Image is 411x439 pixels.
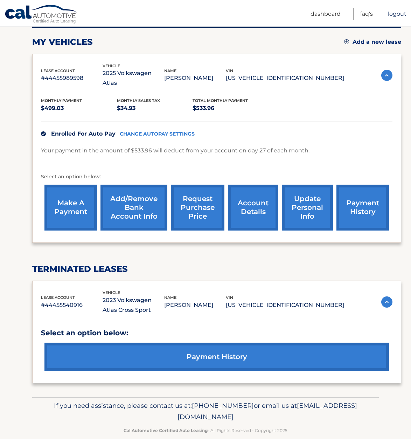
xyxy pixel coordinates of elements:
h2: terminated leases [32,264,401,274]
a: Add/Remove bank account info [100,185,167,231]
p: [PERSON_NAME] [164,73,226,83]
span: name [164,68,176,73]
span: lease account [41,68,75,73]
a: account details [228,185,278,231]
span: name [164,295,176,300]
span: Total Monthly Payment [193,98,248,103]
p: [US_VEHICLE_IDENTIFICATION_NUMBER] [226,73,344,83]
img: accordion-active.svg [381,296,392,308]
a: Cal Automotive [5,5,78,25]
a: Dashboard [311,8,341,20]
p: #44455540916 [41,300,103,310]
p: [US_VEHICLE_IDENTIFICATION_NUMBER] [226,300,344,310]
p: 2025 Volkswagen Atlas [103,68,164,88]
span: [PHONE_NUMBER] [192,402,254,410]
span: Monthly Payment [41,98,82,103]
span: vehicle [103,290,120,295]
span: Monthly sales Tax [117,98,160,103]
p: 2023 Volkswagen Atlas Cross Sport [103,295,164,315]
p: #44455989598 [41,73,103,83]
p: Your payment in the amount of $533.96 will deduct from your account on day 27 of each month. [41,146,309,156]
a: Logout [388,8,406,20]
a: payment history [44,343,389,371]
span: Enrolled For Auto Pay [51,130,116,137]
a: update personal info [282,185,333,231]
p: If you need assistance, please contact us at: or email us at [37,400,374,423]
p: [PERSON_NAME] [164,300,226,310]
a: CHANGE AUTOPAY SETTINGS [120,131,195,137]
p: Select an option below: [41,173,392,181]
p: $34.93 [117,103,193,113]
p: Select an option below: [41,327,392,339]
span: vehicle [103,63,120,68]
a: payment history [336,185,389,231]
p: $499.03 [41,103,117,113]
img: check.svg [41,131,46,136]
h2: my vehicles [32,37,93,47]
p: - All Rights Reserved - Copyright 2025 [37,427,374,434]
p: $533.96 [193,103,269,113]
strong: Cal Automotive Certified Auto Leasing [124,428,208,433]
a: Add a new lease [344,39,401,46]
a: make a payment [44,185,97,231]
span: lease account [41,295,75,300]
img: add.svg [344,39,349,44]
span: vin [226,295,233,300]
a: request purchase price [171,185,224,231]
a: FAQ's [360,8,373,20]
img: accordion-active.svg [381,70,392,81]
span: vin [226,68,233,73]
